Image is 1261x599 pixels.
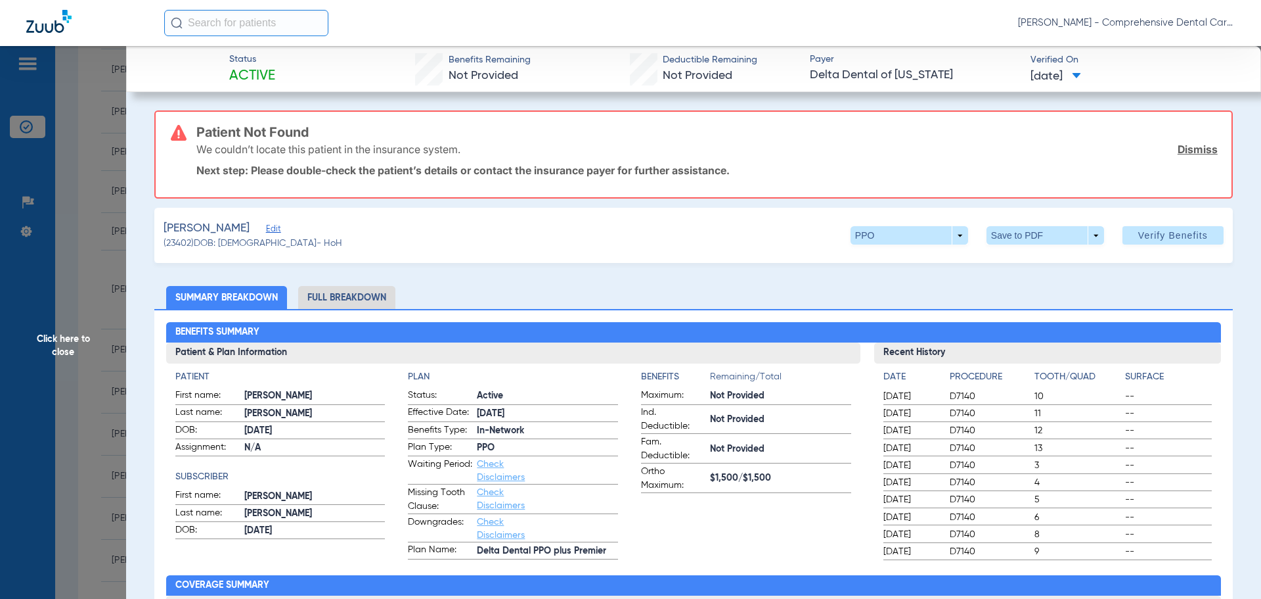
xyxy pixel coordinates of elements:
span: -- [1125,493,1212,506]
span: -- [1125,545,1212,558]
span: Deductible Remaining [663,53,757,67]
span: DOB: [175,423,240,439]
iframe: Chat Widget [1195,536,1261,599]
span: Verify Benefits [1138,230,1208,241]
span: Status: [408,389,472,404]
span: Delta Dental of [US_STATE] [810,67,1019,84]
span: Fam. Deductible: [641,435,705,463]
span: -- [1125,511,1212,524]
span: [PERSON_NAME] [244,507,386,521]
h4: Procedure [950,370,1030,384]
span: 4 [1034,476,1121,489]
a: Check Disclaimers [477,460,525,482]
p: Next step: Please double-check the patient’s details or contact the insurance payer for further a... [196,164,1218,177]
img: error-icon [171,125,187,141]
app-breakdown-title: Subscriber [175,470,386,484]
span: [DATE] [883,493,939,506]
span: -- [1125,424,1212,437]
span: -- [1125,442,1212,455]
span: [PERSON_NAME] [244,407,386,421]
span: -- [1125,476,1212,489]
span: 11 [1034,407,1121,420]
span: DOB: [175,523,240,539]
app-breakdown-title: Date [883,370,939,389]
app-breakdown-title: Tooth/Quad [1034,370,1121,389]
li: Full Breakdown [298,286,395,309]
span: PPO [477,441,618,455]
span: [PERSON_NAME] [244,490,386,504]
a: Check Disclaimers [477,517,525,540]
span: Plan Name: [408,543,472,559]
app-breakdown-title: Benefits [641,370,710,389]
span: Delta Dental PPO plus Premier [477,544,618,558]
span: 8 [1034,528,1121,541]
span: Payer [810,53,1019,66]
span: Not Provided [710,413,851,427]
h4: Plan [408,370,618,384]
span: 13 [1034,442,1121,455]
span: -- [1125,459,1212,472]
span: 6 [1034,511,1121,524]
a: Dismiss [1178,143,1218,156]
span: [DATE] [477,407,618,421]
span: 9 [1034,545,1121,558]
img: Zuub Logo [26,10,72,33]
span: [DATE] [883,459,939,472]
h3: Patient & Plan Information [166,343,860,364]
span: Benefits Remaining [449,53,531,67]
span: [DATE] [883,476,939,489]
img: Search Icon [171,17,183,29]
span: Not Provided [710,443,851,456]
span: Edit [266,224,278,237]
span: Plan Type: [408,441,472,456]
span: Remaining/Total [710,370,851,389]
app-breakdown-title: Surface [1125,370,1212,389]
span: [DATE] [883,545,939,558]
span: [DATE] [244,524,386,538]
span: 12 [1034,424,1121,437]
p: We couldn’t locate this patient in the insurance system. [196,143,460,156]
span: [DATE] [883,511,939,524]
span: D7140 [950,459,1030,472]
h4: Surface [1125,370,1212,384]
span: (23402) DOB: [DEMOGRAPHIC_DATA] - HoH [164,237,342,251]
span: [DATE] [883,442,939,455]
span: Ind. Deductible: [641,406,705,433]
input: Search for patients [164,10,328,36]
button: Save to PDF [986,226,1104,245]
a: Check Disclaimers [477,488,525,510]
span: D7140 [950,493,1030,506]
span: Assignment: [175,441,240,456]
span: N/A [244,441,386,455]
span: [PERSON_NAME] - Comprehensive Dental Care [1018,16,1235,30]
button: Verify Benefits [1122,226,1224,245]
span: D7140 [950,442,1030,455]
span: D7140 [950,528,1030,541]
h4: Patient [175,370,386,384]
app-breakdown-title: Procedure [950,370,1030,389]
span: -- [1125,407,1212,420]
span: Not Provided [663,70,732,82]
span: [DATE] [244,424,386,438]
span: [DATE] [1030,68,1081,85]
span: D7140 [950,476,1030,489]
span: Last name: [175,406,240,421]
button: PPO [851,226,968,245]
li: Summary Breakdown [166,286,287,309]
span: D7140 [950,511,1030,524]
span: [DATE] [883,390,939,403]
span: Benefits Type: [408,423,472,439]
span: 5 [1034,493,1121,506]
span: [PERSON_NAME] [244,389,386,403]
span: Maximum: [641,389,705,404]
span: Not Provided [710,389,851,403]
h4: Benefits [641,370,710,384]
span: Waiting Period: [408,458,472,484]
span: [PERSON_NAME] [164,220,250,237]
span: Status [229,53,275,66]
span: D7140 [950,545,1030,558]
span: Missing Tooth Clause: [408,486,472,514]
h3: Recent History [874,343,1222,364]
